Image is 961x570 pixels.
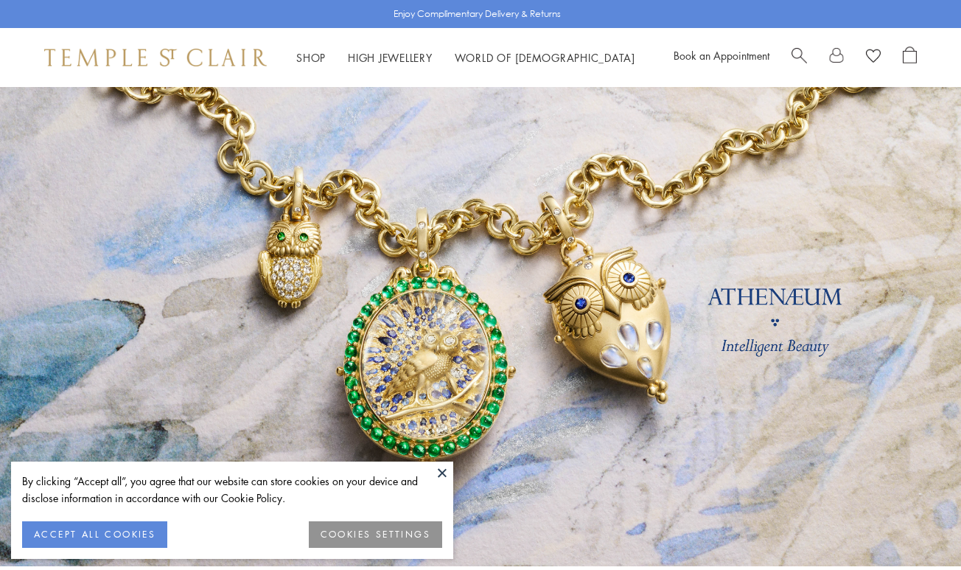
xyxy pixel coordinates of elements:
iframe: Gorgias live chat messenger [887,501,946,555]
button: ACCEPT ALL COOKIES [22,521,167,548]
button: COOKIES SETTINGS [309,521,442,548]
p: Enjoy Complimentary Delivery & Returns [394,7,561,21]
div: By clicking “Accept all”, you agree that our website can store cookies on your device and disclos... [22,473,442,507]
a: View Wishlist [866,46,881,69]
nav: Main navigation [296,49,635,67]
a: High JewelleryHigh Jewellery [348,50,433,65]
img: Temple St. Clair [44,49,267,66]
a: Open Shopping Bag [903,46,917,69]
a: World of [DEMOGRAPHIC_DATA]World of [DEMOGRAPHIC_DATA] [455,50,635,65]
a: Search [791,46,807,69]
a: ShopShop [296,50,326,65]
a: Book an Appointment [674,48,769,63]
